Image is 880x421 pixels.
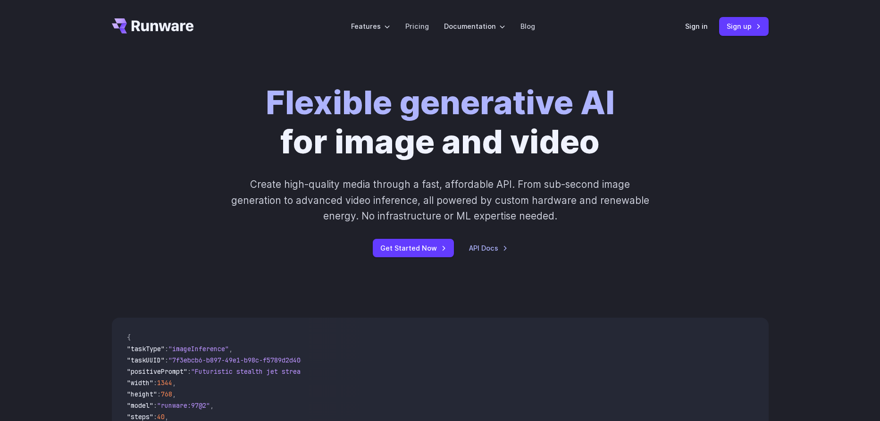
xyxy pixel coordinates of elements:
h1: for image and video [266,83,615,161]
span: { [127,333,131,342]
label: Documentation [444,21,505,32]
span: "width" [127,379,153,387]
span: 768 [161,390,172,398]
a: Get Started Now [373,239,454,257]
span: "runware:97@2" [157,401,210,410]
span: : [187,367,191,376]
span: , [210,401,214,410]
span: "7f3ebcb6-b897-49e1-b98c-f5789d2d40d7" [168,356,312,364]
span: "positivePrompt" [127,367,187,376]
span: : [153,401,157,410]
p: Create high-quality media through a fast, affordable API. From sub-second image generation to adv... [230,177,650,224]
a: Sign in [685,21,708,32]
a: Pricing [405,21,429,32]
span: : [165,356,168,364]
span: 1344 [157,379,172,387]
span: : [153,413,157,421]
span: , [172,390,176,398]
span: , [229,345,233,353]
span: "Futuristic stealth jet streaking through a neon-lit cityscape with glowing purple exhaust" [191,367,535,376]
span: 40 [157,413,165,421]
span: , [172,379,176,387]
label: Features [351,21,390,32]
span: , [165,413,168,421]
a: Sign up [719,17,769,35]
span: "model" [127,401,153,410]
a: Go to / [112,18,194,34]
span: "steps" [127,413,153,421]
span: : [165,345,168,353]
span: : [157,390,161,398]
strong: Flexible generative AI [266,83,615,122]
a: Blog [520,21,535,32]
span: "taskType" [127,345,165,353]
span: "imageInference" [168,345,229,353]
a: API Docs [469,243,508,253]
span: "height" [127,390,157,398]
span: "taskUUID" [127,356,165,364]
span: : [153,379,157,387]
